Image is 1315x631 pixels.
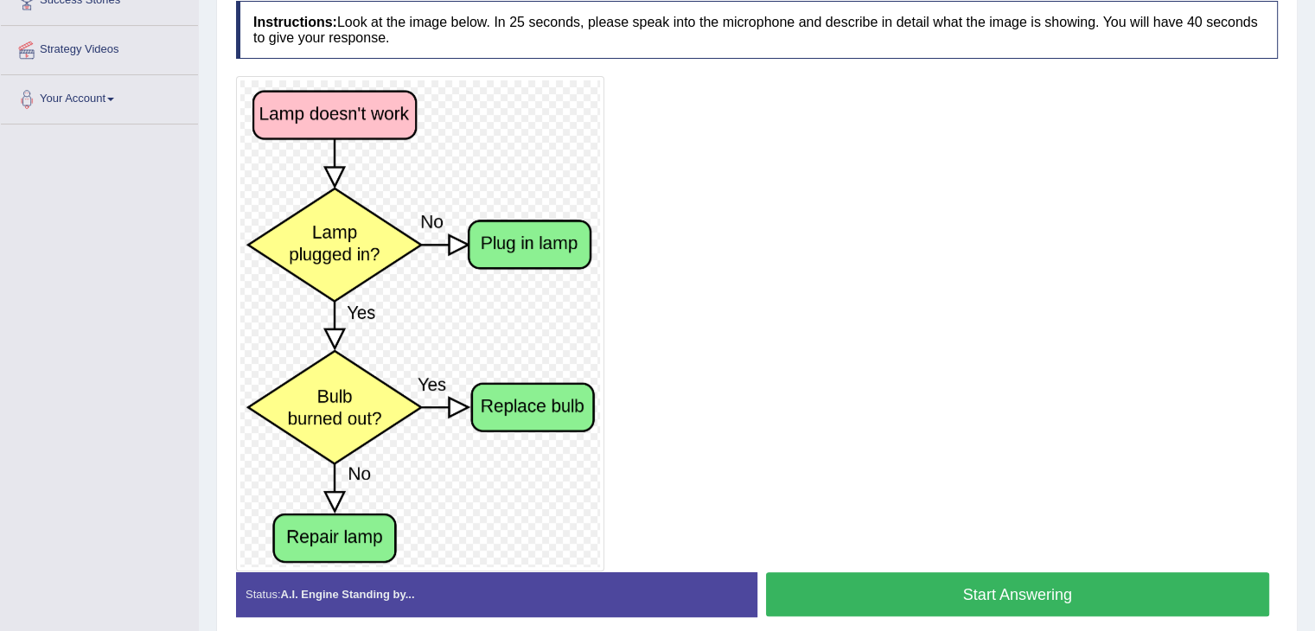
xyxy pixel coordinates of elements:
button: Start Answering [766,572,1270,616]
a: Your Account [1,75,198,118]
div: Status: [236,572,757,616]
a: Strategy Videos [1,26,198,69]
b: Instructions: [253,15,337,29]
h4: Look at the image below. In 25 seconds, please speak into the microphone and describe in detail w... [236,1,1278,59]
strong: A.I. Engine Standing by... [280,588,414,601]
